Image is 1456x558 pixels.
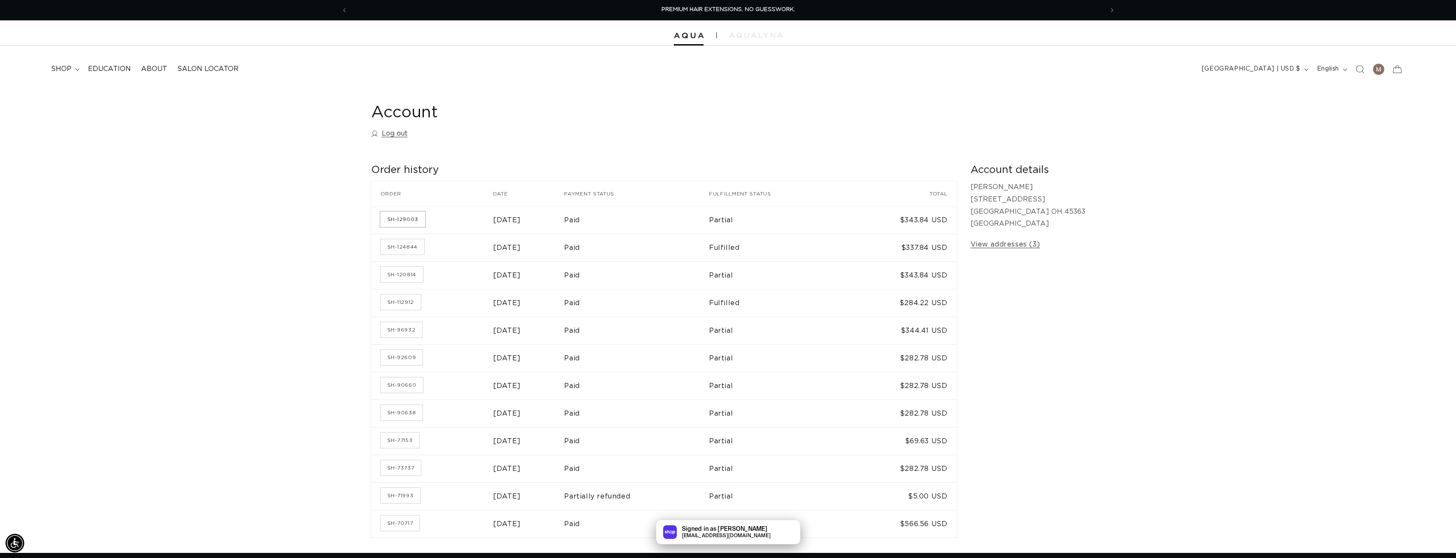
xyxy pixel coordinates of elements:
[709,427,846,455] td: Partial
[493,181,564,207] th: Date
[846,289,956,317] td: $284.22 USD
[564,181,709,207] th: Payment status
[493,327,521,334] time: [DATE]
[709,372,846,399] td: Partial
[380,460,421,476] a: Order number SH-73737
[709,455,846,482] td: Partial
[971,181,1085,230] p: [PERSON_NAME] [STREET_ADDRESS] [GEOGRAPHIC_DATA] OH 45363 [GEOGRAPHIC_DATA]
[709,181,846,207] th: Fulfillment status
[371,164,957,177] h2: Order history
[846,482,956,510] td: $5.00 USD
[1202,65,1300,74] span: [GEOGRAPHIC_DATA] | USD $
[846,234,956,261] td: $337.84 USD
[1197,61,1312,77] button: [GEOGRAPHIC_DATA] | USD $
[6,534,24,552] div: Accessibility Menu
[371,181,494,207] th: Order
[564,482,709,510] td: Partially refunded
[380,516,420,531] a: Order number SH-70717
[172,59,244,79] a: Salon Locator
[1317,65,1339,74] span: English
[564,207,709,234] td: Paid
[380,377,423,393] a: Order number SH-90660
[846,510,956,538] td: $566.56 USD
[846,317,956,344] td: $344.41 USD
[493,217,521,224] time: [DATE]
[846,344,956,372] td: $282.78 USD
[1312,61,1351,77] button: English
[846,372,956,399] td: $282.78 USD
[380,212,425,227] a: Order number SH-129003
[371,102,1085,123] h1: Account
[564,372,709,399] td: Paid
[564,510,709,538] td: Paid
[971,164,1085,177] h2: Account details
[371,127,408,140] a: Log out
[564,234,709,261] td: Paid
[380,433,420,448] a: Order number SH-77153
[46,59,83,79] summary: shop
[564,261,709,289] td: Paid
[709,261,846,289] td: Partial
[380,405,423,420] a: Order number SH-90638
[674,33,704,39] img: Aqua Hair Extensions
[493,272,521,279] time: [DATE]
[1351,60,1369,79] summary: Search
[564,455,709,482] td: Paid
[846,261,956,289] td: $343.84 USD
[380,239,424,255] a: Order number SH-124844
[380,295,421,310] a: Order number SH-112912
[729,33,783,38] img: aqualyna.com
[661,7,795,12] span: PREMIUM HAIR EXTENSIONS. NO GUESSWORK.
[971,238,1040,251] a: View addresses (3)
[709,317,846,344] td: Partial
[564,399,709,427] td: Paid
[493,355,521,362] time: [DATE]
[846,181,956,207] th: Total
[493,465,521,472] time: [DATE]
[709,399,846,427] td: Partial
[1103,2,1121,18] button: Next announcement
[380,267,423,282] a: Order number SH-120814
[564,427,709,455] td: Paid
[493,244,521,251] time: [DATE]
[380,322,423,337] a: Order number SH-96932
[564,344,709,372] td: Paid
[846,399,956,427] td: $282.78 USD
[493,438,521,445] time: [DATE]
[564,317,709,344] td: Paid
[709,510,846,538] td: Partial
[493,493,521,500] time: [DATE]
[88,65,131,74] span: Education
[141,65,167,74] span: About
[83,59,136,79] a: Education
[564,289,709,317] td: Paid
[177,65,238,74] span: Salon Locator
[709,234,846,261] td: Fulfilled
[136,59,172,79] a: About
[846,455,956,482] td: $282.78 USD
[493,382,521,389] time: [DATE]
[380,488,420,503] a: Order number SH-71993
[51,65,71,74] span: shop
[709,482,846,510] td: Partial
[335,2,354,18] button: Previous announcement
[493,300,521,306] time: [DATE]
[709,207,846,234] td: Partial
[846,427,956,455] td: $69.63 USD
[846,207,956,234] td: $343.84 USD
[709,289,846,317] td: Fulfilled
[493,410,521,417] time: [DATE]
[380,350,423,365] a: Order number SH-92609
[709,344,846,372] td: Partial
